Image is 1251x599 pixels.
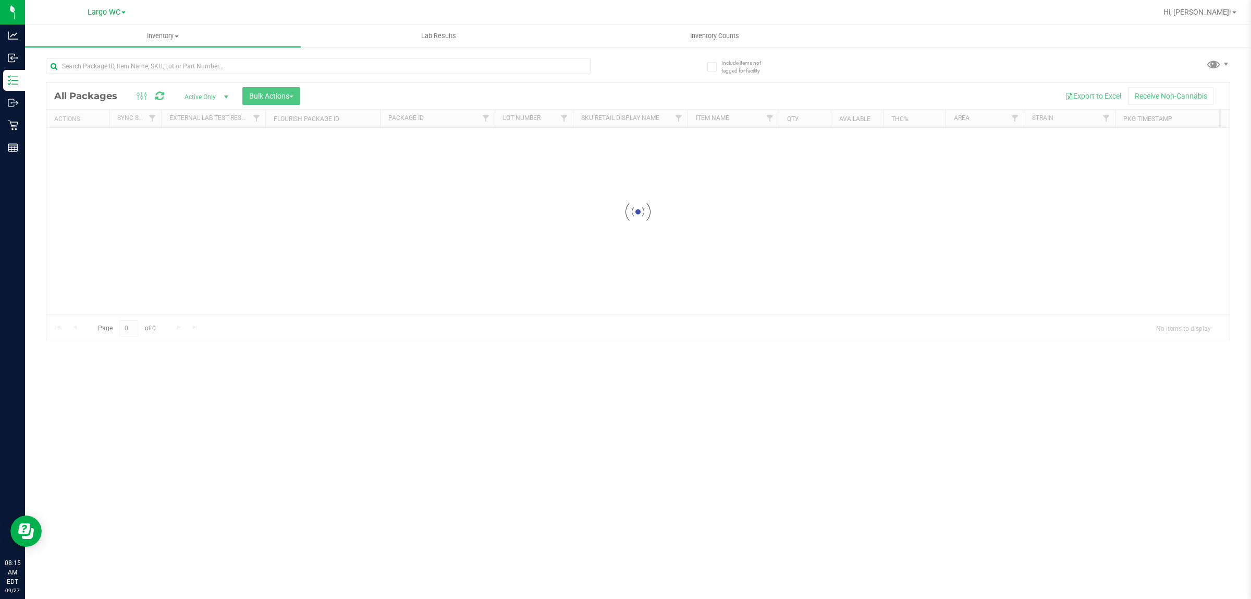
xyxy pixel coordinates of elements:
span: Lab Results [407,31,470,41]
inline-svg: Retail [8,120,18,130]
span: Largo WC [88,8,120,17]
input: Search Package ID, Item Name, SKU, Lot or Part Number... [46,58,591,74]
iframe: Resource center [10,516,42,547]
span: Inventory Counts [676,31,753,41]
inline-svg: Reports [8,142,18,153]
p: 08:15 AM EDT [5,558,20,586]
inline-svg: Inbound [8,53,18,63]
inline-svg: Inventory [8,75,18,86]
a: Inventory [25,25,301,47]
inline-svg: Outbound [8,98,18,108]
span: Hi, [PERSON_NAME]! [1163,8,1231,16]
inline-svg: Analytics [8,30,18,41]
p: 09/27 [5,586,20,594]
span: Include items not tagged for facility [721,59,774,75]
a: Inventory Counts [577,25,852,47]
span: Inventory [25,31,301,41]
a: Lab Results [301,25,577,47]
